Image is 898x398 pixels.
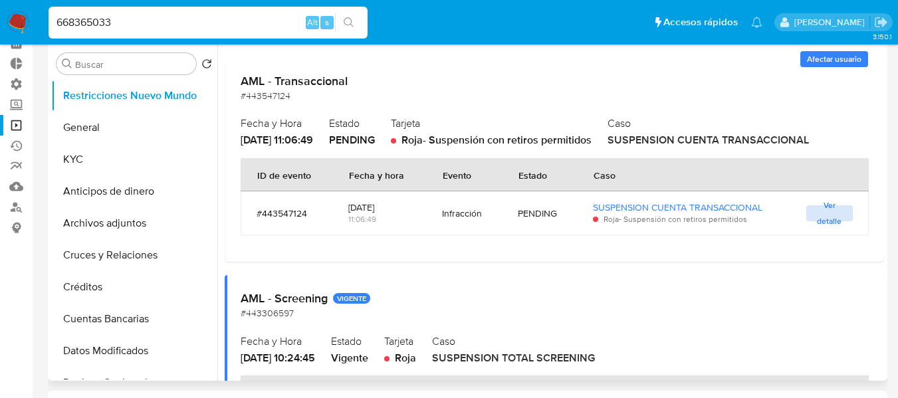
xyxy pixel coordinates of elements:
[307,16,318,29] span: Alt
[325,16,329,29] span: s
[335,13,362,32] button: search-icon
[62,58,72,69] button: Buscar
[874,15,888,29] a: Salir
[51,112,217,144] button: General
[751,17,762,28] a: Notificaciones
[75,58,191,70] input: Buscar
[51,303,217,335] button: Cuentas Bancarias
[873,31,891,42] span: 3.150.1
[51,335,217,367] button: Datos Modificados
[51,239,217,271] button: Cruces y Relaciones
[201,58,212,73] button: Volver al orden por defecto
[51,80,217,112] button: Restricciones Nuevo Mundo
[663,15,738,29] span: Accesos rápidos
[51,144,217,175] button: KYC
[51,175,217,207] button: Anticipos de dinero
[794,16,869,29] p: zoe.breuer@mercadolibre.com
[51,271,217,303] button: Créditos
[49,14,368,31] input: Buscar usuario o caso...
[51,207,217,239] button: Archivos adjuntos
